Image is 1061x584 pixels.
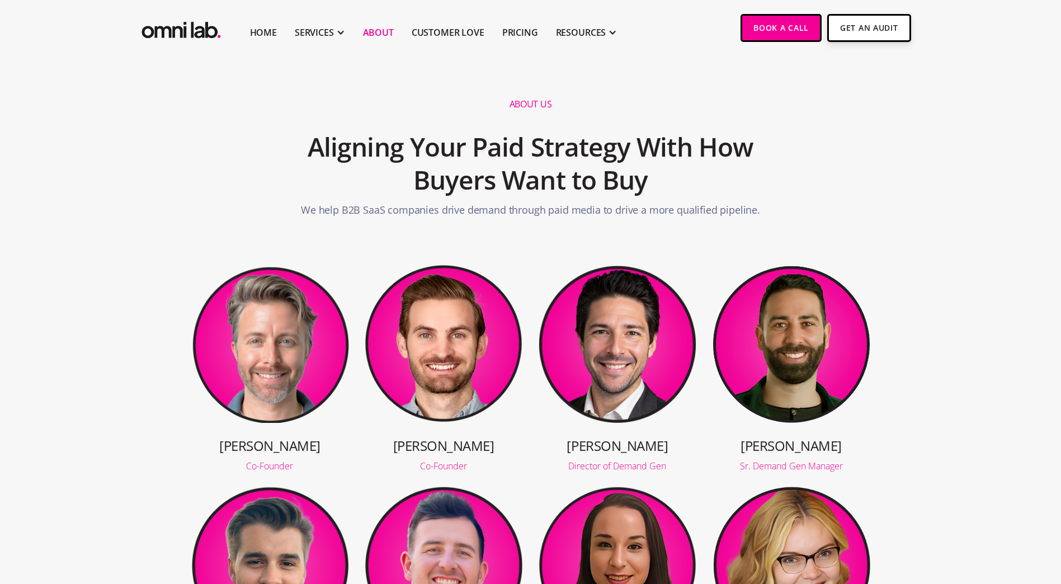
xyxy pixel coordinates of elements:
[412,26,484,39] a: Customer Love
[265,125,797,203] h2: Aligning Your Paid Strategy With How Buyers Want to Buy
[191,436,350,455] h3: [PERSON_NAME]
[741,14,822,42] a: Book a Call
[363,26,394,39] a: About
[538,436,697,455] h3: [PERSON_NAME]
[364,436,523,455] h3: [PERSON_NAME]
[301,202,760,223] p: We help B2B SaaS companies drive demand through paid media to drive a more qualified pipeline.
[712,436,871,455] h3: [PERSON_NAME]
[712,461,871,470] div: Sr. Demand Gen Manager
[250,26,277,39] a: Home
[139,14,223,41] a: home
[827,14,911,42] a: Get An Audit
[510,98,551,110] h1: About us
[295,26,334,39] div: SERVICES
[860,454,1061,584] iframe: Chat Widget
[538,461,697,470] div: Director of Demand Gen
[139,14,223,41] img: Omni Lab: B2B SaaS Demand Generation Agency
[364,461,523,470] div: Co-Founder
[502,26,538,39] a: Pricing
[556,26,606,39] div: RESOURCES
[191,461,350,470] div: Co-Founder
